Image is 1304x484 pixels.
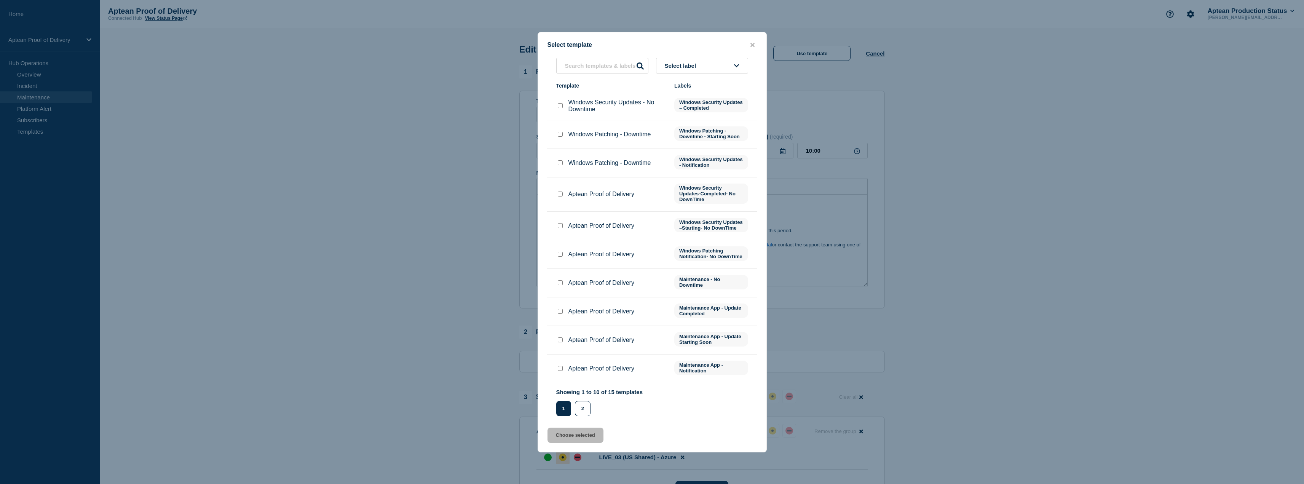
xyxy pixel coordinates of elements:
[568,365,634,372] p: Aptean Proof of Delivery
[674,126,748,141] span: Windows Patching - Downtime - Starting Soon
[674,98,748,112] span: Windows Security Updates – Completed
[568,308,634,315] p: Aptean Proof of Delivery
[568,99,667,113] p: Windows Security Updates - No Downtime
[558,160,563,165] input: Windows Patching - Downtime checkbox
[558,366,563,371] input: Aptean Proof of Delivery checkbox
[558,223,563,228] input: Aptean Proof of Delivery checkbox
[568,280,634,286] p: Aptean Proof of Delivery
[558,337,563,342] input: Aptean Proof of Delivery checkbox
[558,192,563,196] input: Aptean Proof of Delivery checkbox
[556,58,648,73] input: Search templates & labels
[748,42,757,49] button: close button
[538,42,766,49] div: Select template
[665,62,699,69] span: Select label
[568,251,634,258] p: Aptean Proof of Delivery
[575,401,591,416] button: 2
[674,155,748,169] span: Windows Security Updates - Notification
[656,58,748,73] button: Select label
[558,280,563,285] input: Aptean Proof of Delivery checkbox
[568,160,651,166] p: Windows Patching - Downtime
[558,309,563,314] input: Aptean Proof of Delivery checkbox
[674,303,748,318] span: Maintenance App - Update Completed
[568,222,634,229] p: Aptean Proof of Delivery
[674,275,748,289] span: Maintenance - No Downtime
[568,131,651,138] p: Windows Patching - Downtime
[558,252,563,257] input: Aptean Proof of Delivery checkbox
[558,132,563,137] input: Windows Patching - Downtime checkbox
[547,428,603,443] button: Choose selected
[674,83,748,89] div: Labels
[674,361,748,375] span: Maintenance App - Notification
[674,332,748,347] span: Maintenance App - Update Starting Soon
[674,218,748,232] span: Windows Security Updates –Starting- No DownTime
[674,246,748,261] span: Windows Patching Notification- No DownTime
[556,83,667,89] div: Template
[674,184,748,204] span: Windows Security Updates-Completed- No DownTime
[558,103,563,108] input: Windows Security Updates - No Downtime checkbox
[556,401,571,416] button: 1
[568,337,634,343] p: Aptean Proof of Delivery
[568,191,634,198] p: Aptean Proof of Delivery
[556,389,643,395] p: Showing 1 to 10 of 15 templates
